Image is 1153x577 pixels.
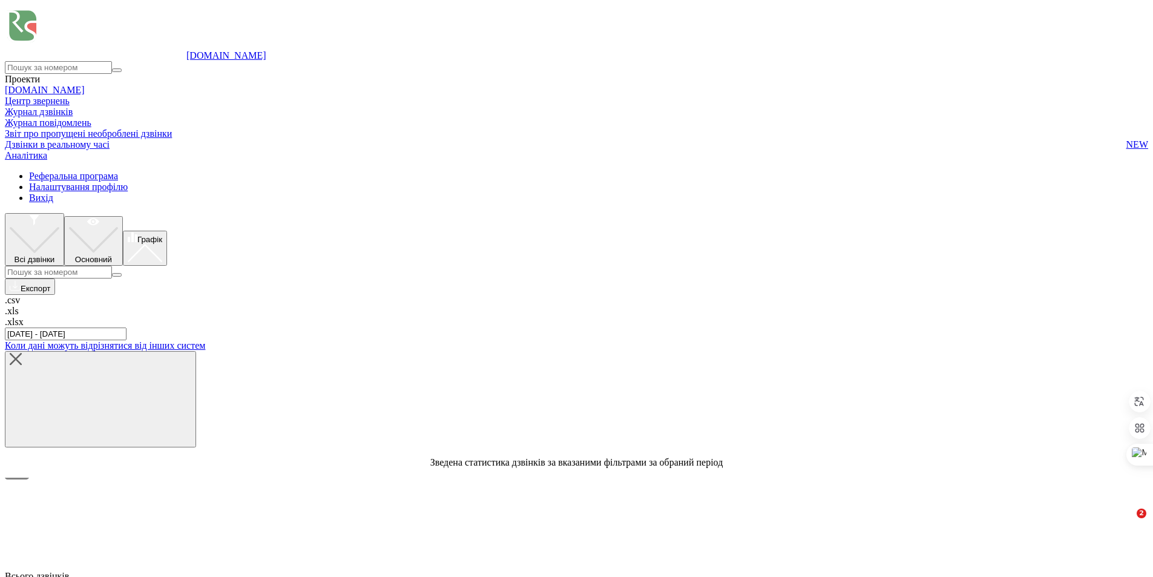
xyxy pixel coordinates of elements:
span: .csv [5,295,20,305]
span: Графік [137,235,162,244]
a: Налаштування профілю [29,182,128,192]
button: Основний [64,216,123,265]
a: Звіт про пропущені необроблені дзвінки [5,128,1148,139]
a: Журнал повідомлень [5,117,1148,128]
a: [DOMAIN_NAME] [186,50,266,61]
img: Ringostat logo [5,5,186,59]
span: Журнал повідомлень [5,117,91,128]
button: Експорт [5,279,55,295]
span: 2 [1137,509,1146,518]
a: [DOMAIN_NAME] [5,85,85,95]
p: Зведена статистика дзвінків за вказаними фільтрами за обраний період [5,457,1148,468]
span: .xlsx [5,317,24,327]
a: Коли дані можуть відрізнятися вiд інших систем [5,340,205,351]
span: Журнал дзвінків [5,107,73,117]
a: Центр звернень [5,96,70,106]
span: Дзвінки в реальному часі [5,139,110,150]
input: Пошук за номером [5,61,112,74]
iframe: Intercom live chat [1112,509,1141,538]
span: Звіт про пропущені необроблені дзвінки [5,128,172,139]
button: Всі дзвінки [5,213,64,266]
a: Дзвінки в реальному часіNEW [5,139,1148,150]
span: .xls [5,306,19,316]
button: Графік [123,231,167,266]
a: Реферальна програма [29,171,118,181]
a: Вихід [29,193,53,203]
span: NEW [1126,139,1148,150]
a: Журнал дзвінків [5,107,1148,117]
input: Пошук за номером [5,266,112,279]
div: Проекти [5,74,1148,85]
a: Аналiтика [5,150,47,160]
span: Всі дзвінки [15,255,55,264]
